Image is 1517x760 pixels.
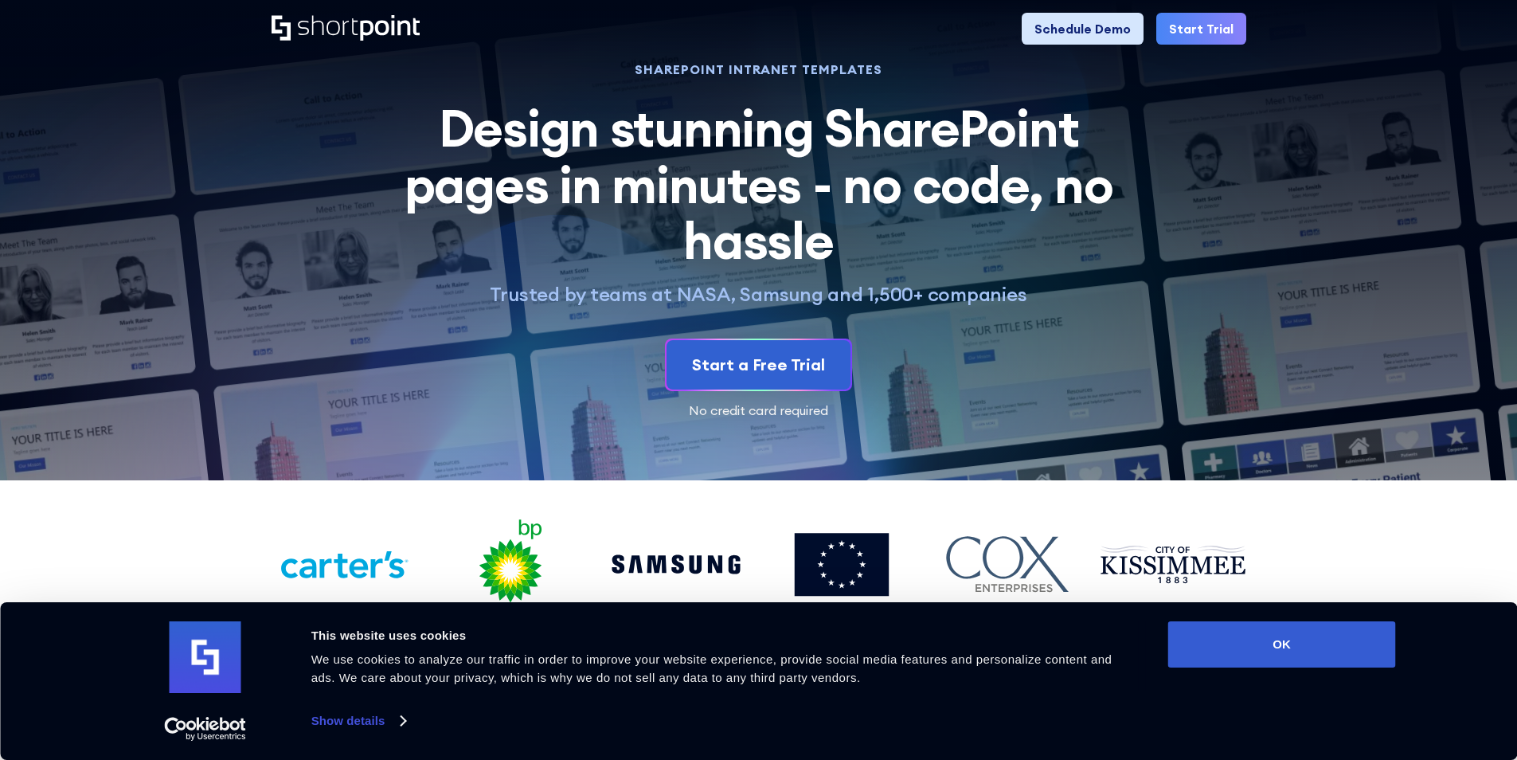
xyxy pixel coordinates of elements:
[311,652,1112,684] span: We use cookies to analyze our traffic in order to improve your website experience, provide social...
[170,621,241,693] img: logo
[1156,13,1246,45] a: Start Trial
[386,282,1132,307] p: Trusted by teams at NASA, Samsung and 1,500+ companies
[1022,13,1144,45] a: Schedule Demo
[272,404,1246,417] div: No credit card required
[311,709,405,733] a: Show details
[272,15,420,42] a: Home
[1168,621,1396,668] button: OK
[692,353,825,377] div: Start a Free Trial
[311,626,1132,645] div: This website uses cookies
[667,340,850,390] a: Start a Free Trial
[135,717,275,741] a: Usercentrics Cookiebot - opens in a new window
[386,100,1132,268] h2: Design stunning SharePoint pages in minutes - no code, no hassle
[386,64,1132,75] h1: SHAREPOINT INTRANET TEMPLATES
